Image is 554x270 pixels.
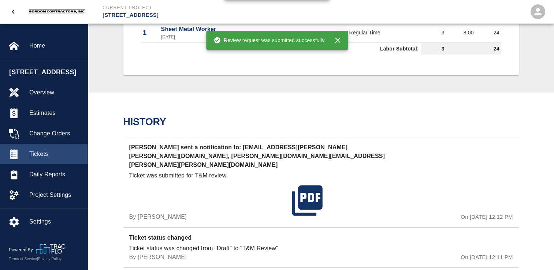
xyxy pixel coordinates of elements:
[4,3,22,20] button: open drawer
[38,257,62,261] a: Privacy Policy
[9,247,36,253] p: Powered By
[161,25,307,34] p: Sheet Metal Worker
[29,109,82,117] span: Estimates
[129,213,187,221] p: By [PERSON_NAME]
[129,233,385,244] p: Ticket status changed
[9,257,37,261] a: Terms of Service
[29,129,82,138] span: Change Orders
[446,43,501,55] td: 24
[29,88,82,97] span: Overview
[461,253,513,262] p: On [DATE] 12:11 PM
[9,67,84,77] span: [STREET_ADDRESS]
[29,170,82,179] span: Daily Reports
[36,244,65,254] img: TracFlo
[161,34,307,40] p: [DATE]
[129,253,187,262] p: By [PERSON_NAME]
[517,235,554,270] iframe: Chat Widget
[421,43,446,55] td: 3
[29,217,82,226] span: Settings
[37,257,38,261] span: |
[123,116,519,128] h2: History
[29,41,82,50] span: Home
[309,23,420,43] td: Regular Time
[213,34,324,47] div: Review request was submitted successfully
[26,8,88,15] img: Gordon Contractors
[103,4,317,11] p: Current Project
[461,213,513,221] p: On [DATE] 12:12 PM
[129,244,289,253] p: Ticket status was changed from "Draft" to "T&M Review"
[129,143,385,171] p: [PERSON_NAME] sent a notification to: [EMAIL_ADDRESS][PERSON_NAME][PERSON_NAME][DOMAIN_NAME], [PE...
[29,191,82,199] span: Project Settings
[476,23,501,43] td: 24
[141,43,421,55] td: Labor Subtotal:
[421,23,446,43] td: 3
[129,171,289,180] p: Ticket was submitted for T&M review.
[103,11,317,19] p: [STREET_ADDRESS]
[143,27,157,38] p: 1
[29,150,82,158] span: Tickets
[446,23,476,43] td: 8.00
